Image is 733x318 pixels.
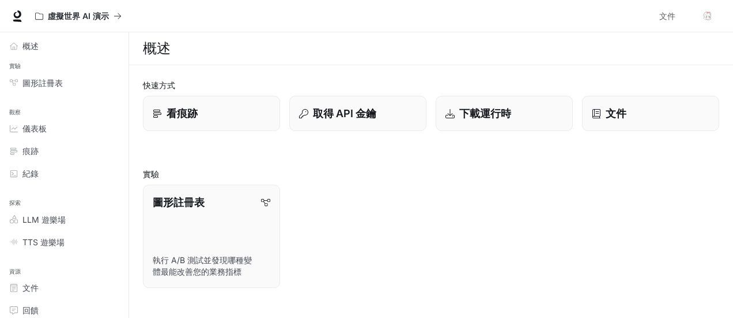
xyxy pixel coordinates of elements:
font: 概述 [143,40,170,57]
a: 圖形註冊表 [5,73,124,93]
button: 所有工作區 [30,5,127,28]
font: 虛擬世界 AI 演示 [48,11,109,21]
font: 儀表板 [22,124,47,133]
a: LLM 遊樂場 [5,209,124,230]
font: 實驗 [9,62,21,70]
font: 文件 [22,283,39,293]
img: 使用者頭像 [700,8,716,24]
font: 觀察 [9,109,21,116]
a: 文件 [582,96,719,131]
a: TTS 遊樂場 [5,232,124,252]
font: 圖形註冊表 [22,78,63,88]
a: 文件 [5,278,124,298]
a: 儀表板 [5,118,124,139]
font: 圖形註冊表 [153,196,205,208]
font: 回饋 [22,305,39,315]
font: 實驗 [143,169,159,179]
button: 取得 API 金鑰 [289,96,426,131]
a: 概述 [5,36,124,56]
a: 圖形註冊表執行 A/B 測試並發現哪種變體最能改善您的業務指標 [143,185,280,288]
font: 痕跡 [22,146,39,156]
font: 執行 A/B 測試並發現哪種變體最能改善您的業務指標 [153,255,252,276]
font: 概述 [22,41,39,51]
a: 下載運行時 [436,96,573,131]
font: 資源 [9,268,21,275]
button: 使用者頭像 [696,5,719,28]
font: 看痕跡 [167,107,198,119]
font: 紀錄 [22,169,39,178]
font: 文件 [606,107,626,119]
font: 文件 [659,11,675,21]
font: 取得 API 金鑰 [313,107,376,119]
font: TTS 遊樂場 [22,237,65,247]
font: 快速方式 [143,80,175,90]
font: 下載運行時 [459,107,511,119]
a: 看痕跡 [143,96,280,131]
a: 痕跡 [5,141,124,161]
font: 探索 [9,199,21,207]
a: 文件 [655,5,692,28]
a: 紀錄 [5,163,124,184]
font: LLM 遊樂場 [22,215,66,225]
